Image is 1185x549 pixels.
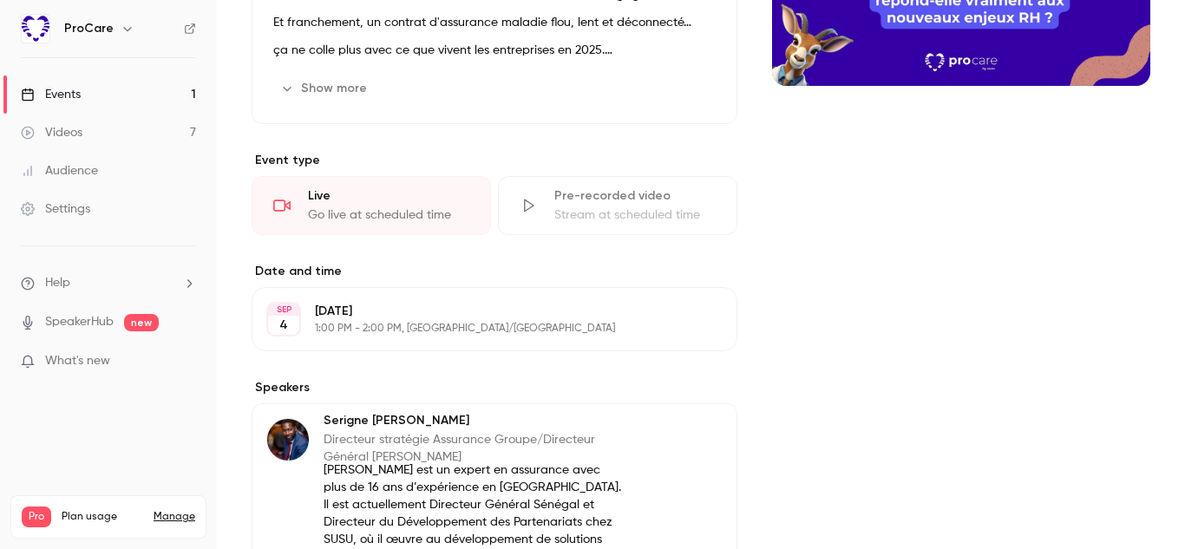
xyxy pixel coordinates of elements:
img: ProCare [22,15,49,42]
li: help-dropdown-opener [21,274,196,292]
p: Serigne [PERSON_NAME] [324,412,625,429]
div: Videos [21,124,82,141]
span: Pro [22,507,51,527]
p: Directeur stratégie Assurance Groupe/Directeur Général [PERSON_NAME] [324,431,625,466]
p: [DATE] [315,303,645,320]
span: Help [45,274,70,292]
div: SEP [268,304,299,316]
div: Events [21,86,81,103]
label: Speakers [252,379,737,396]
label: Date and time [252,263,737,280]
span: What's new [45,352,110,370]
button: Show more [273,75,377,102]
span: new [124,314,159,331]
p: 4 [279,317,288,334]
a: Manage [154,510,195,524]
div: Live [308,187,469,205]
p: Event type [252,152,737,169]
div: Pre-recorded video [554,187,716,205]
span: Plan usage [62,510,143,524]
a: SpeakerHub [45,313,114,331]
img: Serigne Touba Mbaye [267,419,309,461]
p: ça ne colle plus avec ce que vivent les entreprises en 2025. [273,40,716,61]
div: Stream at scheduled time [554,206,716,224]
p: 1:00 PM - 2:00 PM, [GEOGRAPHIC_DATA]/[GEOGRAPHIC_DATA] [315,322,645,336]
div: LiveGo live at scheduled time [252,176,491,235]
h6: ProCare [64,20,114,37]
div: Audience [21,162,98,180]
p: Et franchement, un contrat d'assurance maladie flou, lent et déconnecté… [273,12,716,33]
div: Go live at scheduled time [308,206,469,224]
div: Settings [21,200,90,218]
iframe: Noticeable Trigger [175,354,196,369]
div: Pre-recorded videoStream at scheduled time [498,176,737,235]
